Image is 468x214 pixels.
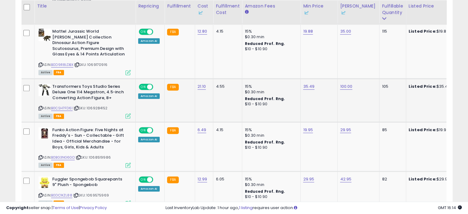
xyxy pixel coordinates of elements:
[340,3,377,16] div: [PERSON_NAME]
[245,46,296,52] div: $10 - $10.90
[216,176,237,182] div: 6.05
[245,34,296,40] div: $0.30 min
[167,176,178,183] small: FBA
[167,84,178,91] small: FBA
[38,114,53,119] span: All listings currently available for purchase on Amazon
[51,106,73,111] a: B0CSH7FD61
[409,176,437,182] b: Listed Price:
[52,29,127,59] b: Mattel Jurassic World [PERSON_NAME] Collection Dinosaur Action Figure Scutosaurus, Premium Design...
[245,3,298,9] div: Amazon Fees
[245,182,296,188] div: $0.30 min
[245,133,296,138] div: $0.30 min
[409,127,460,133] div: $19.95
[38,29,131,74] div: ASIN:
[51,62,73,67] a: B0D9R8LDBX
[52,84,127,103] b: Transformers Toys Studio Series Deluxe One 114 Megatron, 4.5-inch Converting Action Figure, 8+
[245,139,285,145] b: Reduced Prof. Rng.
[198,83,206,90] a: 21.10
[152,177,162,182] span: OFF
[138,3,162,9] div: Repricing
[340,10,346,16] img: InventoryLab Logo
[303,28,313,34] a: 19.88
[340,9,377,16] div: Some or all of the values in this column are provided from Inventory Lab.
[382,176,401,182] div: 82
[37,3,133,9] div: Title
[51,193,72,198] a: B0DC1KZL88
[38,84,131,118] div: ASIN:
[139,84,147,89] span: ON
[303,10,309,16] img: InventoryLab Logo
[138,38,160,44] div: Amazon AI
[340,127,351,133] a: 29.95
[74,106,107,111] span: | SKU: 1069284152
[6,205,107,211] div: seller snap | |
[51,155,75,160] a: B0BG3NG6GD
[245,194,296,200] div: $10 - $10.90
[198,127,206,133] a: 6.49
[76,155,111,160] span: | SKU: 1068519986
[216,29,237,34] div: 4.15
[245,84,296,89] div: 15%
[382,29,401,34] div: 115
[38,29,51,41] img: 41D5fHVmQGL._SL40_.jpg
[409,84,460,89] div: $35.49
[340,28,351,34] a: 35.00
[152,127,162,133] span: OFF
[6,205,29,211] strong: Copyright
[245,102,296,107] div: $10 - $10.90
[73,193,109,198] span: | SKU: 1069575969
[38,127,51,139] img: 41JiYVb0ScL._SL40_.jpg
[138,93,160,99] div: Amazon AI
[303,83,314,90] a: 35.49
[303,3,335,16] div: Min Price
[198,3,211,16] div: Cost
[340,83,352,90] a: 100.00
[198,9,211,16] div: Some or all of the values in this column are provided from Inventory Lab.
[38,176,131,205] div: ASIN:
[382,3,403,16] div: Fulfillable Quantity
[382,84,401,89] div: 105
[303,127,313,133] a: 19.95
[38,84,51,96] img: 41Usfw1pVbL._SL40_.jpg
[245,189,285,194] b: Reduced Prof. Rng.
[216,84,237,89] div: 4.55
[198,28,207,34] a: 12.80
[245,96,285,101] b: Reduced Prof. Rng.
[80,205,107,211] a: Privacy Policy
[166,205,462,211] div: Last InventoryLab Update: 1 hour ago, requires user action.
[198,176,207,182] a: 12.99
[167,3,192,9] div: Fulfillment
[409,28,437,34] b: Listed Price:
[138,137,160,142] div: Amazon AI
[139,29,147,34] span: ON
[152,29,162,34] span: OFF
[409,127,437,133] b: Listed Price:
[53,205,79,211] a: Terms of Use
[52,127,127,151] b: Funko Action Figure: Five Nights at Freddy's - Sun - Collectable - Gift Idea - Official Merchandi...
[409,29,460,34] div: $19.88
[54,163,64,168] span: FBA
[382,127,401,133] div: 85
[152,84,162,89] span: OFF
[139,127,147,133] span: ON
[139,177,147,182] span: ON
[340,176,351,182] a: 42.95
[245,41,285,46] b: Reduced Prof. Rng.
[138,186,160,192] div: Amazon AI
[54,70,64,75] span: FBA
[303,176,314,182] a: 29.95
[74,62,107,67] span: | SKU: 1069170916
[409,176,460,182] div: $29.95
[245,9,248,15] small: Amazon Fees.
[167,29,178,35] small: FBA
[245,176,296,182] div: 15%
[38,176,51,189] img: 41mLHKRtwdL._SL40_.jpg
[239,205,253,211] a: 1 listing
[38,163,53,168] span: All listings currently available for purchase on Amazon
[409,3,462,9] div: Listed Price
[167,127,178,134] small: FBA
[438,205,462,211] span: 2025-08-15 16:14 GMT
[198,10,204,16] img: InventoryLab Logo
[54,114,64,119] span: FBA
[303,9,335,16] div: Some or all of the values in this column are provided from Inventory Lab.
